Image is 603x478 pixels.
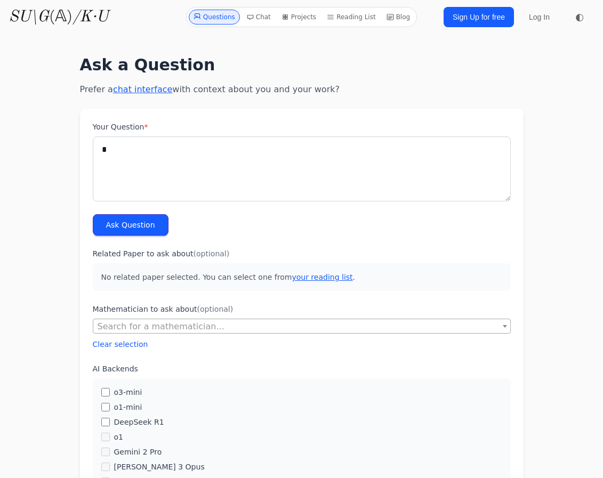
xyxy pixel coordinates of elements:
[9,9,49,25] i: SU\G
[113,84,172,94] a: chat interface
[323,10,380,25] a: Reading List
[114,402,142,412] label: o1-mini
[189,10,240,25] a: Questions
[194,249,230,258] span: (optional)
[93,263,511,291] p: No related paper selected. You can select one from .
[80,55,524,75] h1: Ask a Question
[575,12,584,22] span: ◐
[98,321,224,331] span: Search for a mathematician...
[114,432,123,442] label: o1
[93,214,168,236] button: Ask Question
[93,339,148,350] button: Clear selection
[93,304,511,314] label: Mathematician to ask about
[197,305,234,313] span: (optional)
[277,10,320,25] a: Projects
[93,248,511,259] label: Related Paper to ask about
[242,10,275,25] a: Chat
[382,10,415,25] a: Blog
[114,417,164,427] label: DeepSeek R1
[292,273,352,281] a: your reading list
[114,461,205,472] label: [PERSON_NAME] 3 Opus
[93,319,510,334] span: Search for a mathematician...
[114,447,162,457] label: Gemini 2 Pro
[93,363,511,374] label: AI Backends
[80,83,524,96] p: Prefer a with context about you and your work?
[114,387,142,398] label: o3-mini
[9,7,108,27] a: SU\G(𝔸)/K·U
[569,6,590,28] button: ◐
[73,9,108,25] i: /K·U
[444,7,514,27] a: Sign Up for free
[522,7,556,27] a: Log In
[93,121,511,132] label: Your Question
